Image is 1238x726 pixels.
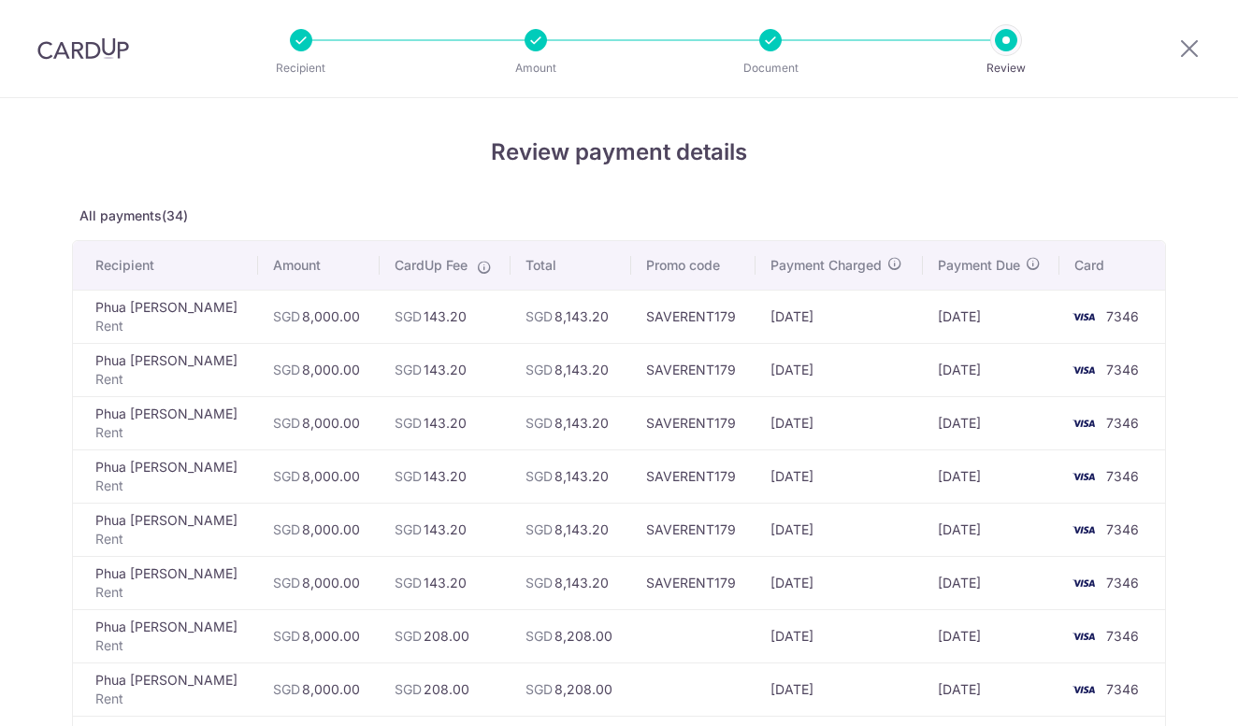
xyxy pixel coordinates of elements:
td: 8,143.20 [511,290,631,343]
td: Phua [PERSON_NAME] [73,343,258,396]
td: 8,000.00 [258,449,379,503]
span: SGD [395,362,422,377]
p: Rent [95,423,243,442]
span: SGD [273,681,300,697]
td: SAVERENT179 [631,343,755,396]
td: 143.20 [380,449,511,503]
img: <span class="translation_missing" title="translation missing: en.account_steps.new_confirm_form.b... [1065,412,1102,434]
span: SGD [273,415,300,431]
td: [DATE] [756,662,923,716]
th: Promo code [631,241,755,290]
td: Phua [PERSON_NAME] [73,449,258,503]
p: Document [701,59,840,78]
td: [DATE] [923,503,1060,556]
h4: Review payment details [72,135,1166,169]
span: SGD [395,468,422,484]
td: 8,143.20 [511,503,631,556]
p: Rent [95,530,243,548]
td: 8,000.00 [258,343,379,396]
th: Recipient [73,241,258,290]
td: [DATE] [756,503,923,556]
span: 7346 [1106,415,1139,431]
span: SGD [525,521,553,537]
td: 8,000.00 [258,609,379,662]
span: SGD [525,362,553,377]
span: SGD [395,575,422,591]
td: SAVERENT179 [631,449,755,503]
p: Rent [95,583,243,602]
td: 8,000.00 [258,556,379,609]
span: SGD [273,362,300,377]
img: <span class="translation_missing" title="translation missing: en.account_steps.new_confirm_form.b... [1065,678,1102,701]
th: Total [511,241,631,290]
span: SGD [395,521,422,537]
td: 208.00 [380,662,511,716]
p: Rent [95,690,243,708]
img: <span class="translation_missing" title="translation missing: en.account_steps.new_confirm_form.b... [1065,572,1102,594]
td: [DATE] [756,396,923,449]
p: Recipient [232,59,370,78]
p: All payments(34) [72,206,1166,225]
span: SGD [525,575,553,591]
td: [DATE] [923,609,1060,662]
td: SAVERENT179 [631,396,755,449]
td: Phua [PERSON_NAME] [73,503,258,556]
img: <span class="translation_missing" title="translation missing: en.account_steps.new_confirm_form.b... [1065,519,1102,541]
span: SGD [395,308,422,324]
span: SGD [525,468,553,484]
span: SGD [273,308,300,324]
td: 8,208.00 [511,662,631,716]
td: 8,208.00 [511,609,631,662]
span: SGD [525,415,553,431]
td: [DATE] [923,396,1060,449]
td: [DATE] [756,449,923,503]
span: 7346 [1106,362,1139,377]
td: 143.20 [380,396,511,449]
td: 8,000.00 [258,290,379,343]
span: Payment Charged [770,256,882,275]
span: 7346 [1106,468,1139,484]
img: <span class="translation_missing" title="translation missing: en.account_steps.new_confirm_form.b... [1065,306,1102,328]
span: Payment Due [938,256,1020,275]
td: Phua [PERSON_NAME] [73,290,258,343]
span: SGD [525,628,553,644]
td: [DATE] [923,290,1060,343]
td: 143.20 [380,556,511,609]
td: [DATE] [756,609,923,662]
img: <span class="translation_missing" title="translation missing: en.account_steps.new_confirm_form.b... [1065,465,1102,488]
img: <span class="translation_missing" title="translation missing: en.account_steps.new_confirm_form.b... [1065,359,1102,381]
td: [DATE] [923,556,1060,609]
td: 8,143.20 [511,556,631,609]
td: 143.20 [380,343,511,396]
td: [DATE] [923,343,1060,396]
td: Phua [PERSON_NAME] [73,556,258,609]
span: SGD [273,575,300,591]
span: SGD [273,521,300,537]
td: 143.20 [380,290,511,343]
p: Review [937,59,1075,78]
p: Rent [95,370,243,389]
td: Phua [PERSON_NAME] [73,609,258,662]
td: SAVERENT179 [631,290,755,343]
p: Rent [95,636,243,655]
td: 8,000.00 [258,396,379,449]
span: SGD [525,308,553,324]
td: [DATE] [756,556,923,609]
td: 8,000.00 [258,662,379,716]
img: <span class="translation_missing" title="translation missing: en.account_steps.new_confirm_form.b... [1065,625,1102,648]
th: Card [1059,241,1165,290]
span: SGD [273,468,300,484]
span: SGD [525,681,553,697]
span: 7346 [1106,521,1139,537]
span: 7346 [1106,308,1139,324]
td: SAVERENT179 [631,556,755,609]
span: SGD [273,628,300,644]
span: SGD [395,628,422,644]
span: 7346 [1106,628,1139,644]
td: [DATE] [756,343,923,396]
td: 8,143.20 [511,396,631,449]
td: [DATE] [756,290,923,343]
p: Amount [467,59,605,78]
th: Amount [258,241,379,290]
span: 7346 [1106,575,1139,591]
